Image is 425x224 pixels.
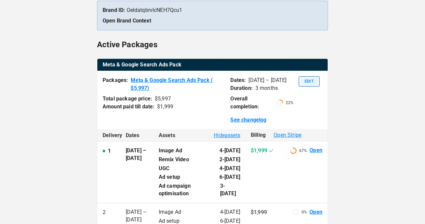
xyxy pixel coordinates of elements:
span: Open Stripe [274,131,301,139]
p: Remix Video [159,156,189,164]
p: 3 - [DATE] [220,182,240,198]
p: 22 % [286,100,293,106]
a: See changelog [230,116,266,124]
p: 3 months [255,84,278,92]
p: 0 % [302,209,307,215]
p: OeldatqbrvIcNEH7Qcu1 [103,6,322,14]
div: $ 1,999 [157,103,173,111]
span: Hide assets [214,131,240,139]
p: Ad campaign optimisation [159,182,220,198]
p: 1 [108,147,111,155]
strong: Brand ID: [103,7,125,13]
p: Total package price: [103,95,152,103]
p: 4 - [DATE] [219,165,240,172]
p: Image Ad [159,208,181,216]
p: Duration: [230,84,252,92]
td: [DATE] – [DATE] [120,141,153,203]
p: [DATE] – [DATE] [248,76,286,84]
a: Open [310,147,322,154]
button: Edit [299,76,320,87]
div: $ 5,997 [155,95,171,103]
p: $1,999 [251,208,267,216]
p: Amount paid till date: [103,103,154,111]
div: Assets [159,131,240,139]
th: Meta & Google Search Ads Pack [97,59,328,71]
a: Meta & Google Search Ads Pack ( $5,997) [131,76,225,92]
p: Overall completion: [230,95,274,111]
p: 4 - [DATE] [220,208,240,216]
a: Open [310,208,322,216]
p: $1,999 [251,147,274,155]
p: 4 - [DATE] [219,147,240,155]
p: Image Ad [159,147,182,155]
p: Dates: [230,76,246,84]
p: Ad setup [159,173,180,181]
th: Delivery [97,129,120,141]
th: Dates [120,129,153,141]
p: UGC [159,165,170,172]
p: 6 - [DATE] [219,173,240,181]
p: 2 [103,208,106,216]
table: active packages table [97,59,328,71]
p: Packages: [103,76,128,92]
a: Open Brand Context [103,18,151,24]
p: 67 % [299,148,307,154]
th: Billing [245,129,328,141]
p: 2 - [DATE] [219,156,240,164]
h6: Active Packages [97,38,157,51]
